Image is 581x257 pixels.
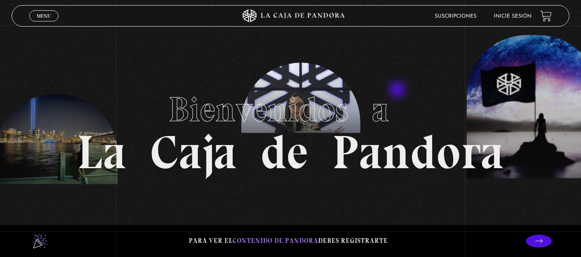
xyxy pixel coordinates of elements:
a: Suscripciones [435,14,476,19]
h1: La Caja de Pandora [77,82,504,176]
a: View your shopping cart [540,10,552,21]
span: contenido de Pandora [233,237,318,245]
span: Cerrar [34,21,54,27]
p: Para ver el debes registrarte [189,235,388,247]
span: Bienvenidos a [169,89,413,130]
a: Inicie sesión [494,14,532,19]
span: Menu [37,13,51,18]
